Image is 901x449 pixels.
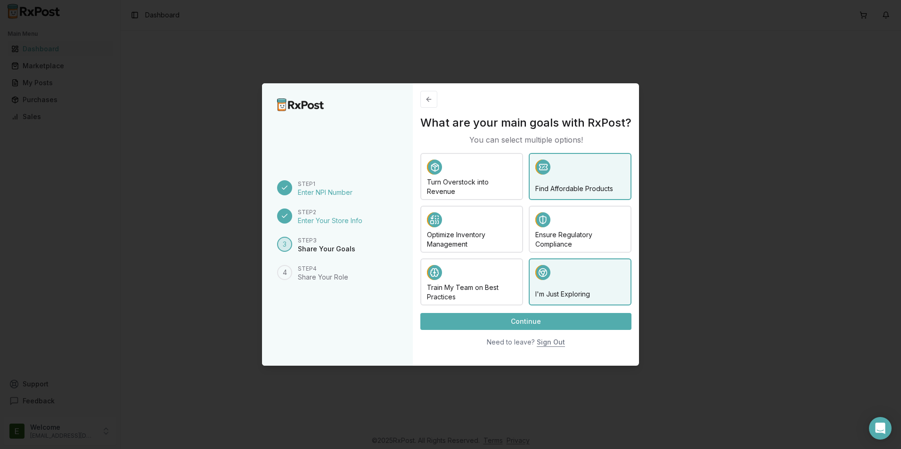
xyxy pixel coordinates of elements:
img: Discounted [535,160,550,175]
div: Step 3 [298,237,355,244]
button: Continue [420,313,631,330]
p: You can select multiple options! [420,134,631,145]
img: Sell [427,160,442,175]
h3: What are your main goals with RxPost? [420,115,631,130]
div: Share Your Role [298,273,348,282]
h4: Optimize Inventory Management [427,230,516,249]
div: Enter Your Store Info [298,216,362,225]
h4: Train My Team on Best Practices [427,283,516,302]
div: Enter NPI Number [298,188,352,197]
span: 4 [283,268,287,277]
img: Manage [427,212,442,227]
h4: I'm Just Exploring [535,289,625,299]
h4: Ensure Regulatory Compliance [535,230,625,249]
h4: Find Affordable Products [535,184,625,193]
img: Compliant [535,212,550,227]
img: RxPost Logo [277,98,324,111]
span: 3 [283,240,287,249]
div: Step 1 [298,180,352,188]
div: Step 2 [298,208,362,216]
img: Browsing [535,265,550,280]
button: Sign Out [537,334,565,351]
img: Train [427,265,442,280]
div: Share Your Goals [298,244,355,254]
div: Step 4 [298,265,348,273]
div: Need to leave? [487,337,535,347]
h4: Turn Overstock into Revenue [427,177,516,196]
